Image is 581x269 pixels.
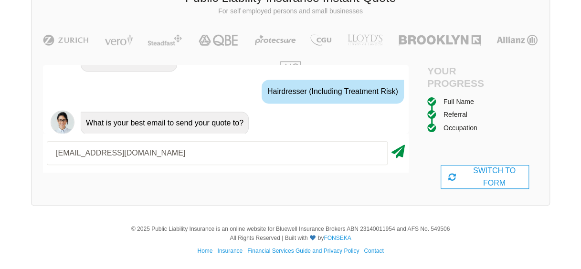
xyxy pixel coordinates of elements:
div: Full Name [444,96,474,107]
img: QBE | Public Liability Insurance [193,34,244,46]
img: Chatbot | PLI [51,110,74,134]
a: Financial Services Guide and Privacy Policy [247,248,359,254]
img: Brooklyn | Public Liability Insurance [395,34,484,46]
img: CGU | Public Liability Insurance [306,34,335,46]
a: Contact [364,248,383,254]
input: Your email [47,141,388,165]
div: Hairdresser (Including Treatment Risk) [262,80,404,103]
a: Insurance [217,248,243,254]
a: FONSEKA [324,235,351,241]
p: For self employed persons and small businesses [39,7,542,16]
div: Referral [444,109,467,120]
a: Home [197,248,212,254]
img: Allianz | Public Liability Insurance [492,34,542,46]
div: SWITCH TO FORM [441,165,529,189]
img: LLOYD's | Public Liability Insurance [342,34,388,46]
img: Protecsure | Public Liability Insurance [251,34,299,46]
img: Vero | Public Liability Insurance [100,34,137,46]
img: Zurich | Public Liability Insurance [39,34,93,46]
img: Steadfast | Public Liability Insurance [144,34,186,46]
div: Occupation [444,123,477,133]
div: What is your best email to send your quote to? [81,112,249,134]
h4: Your Progress [427,65,485,89]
